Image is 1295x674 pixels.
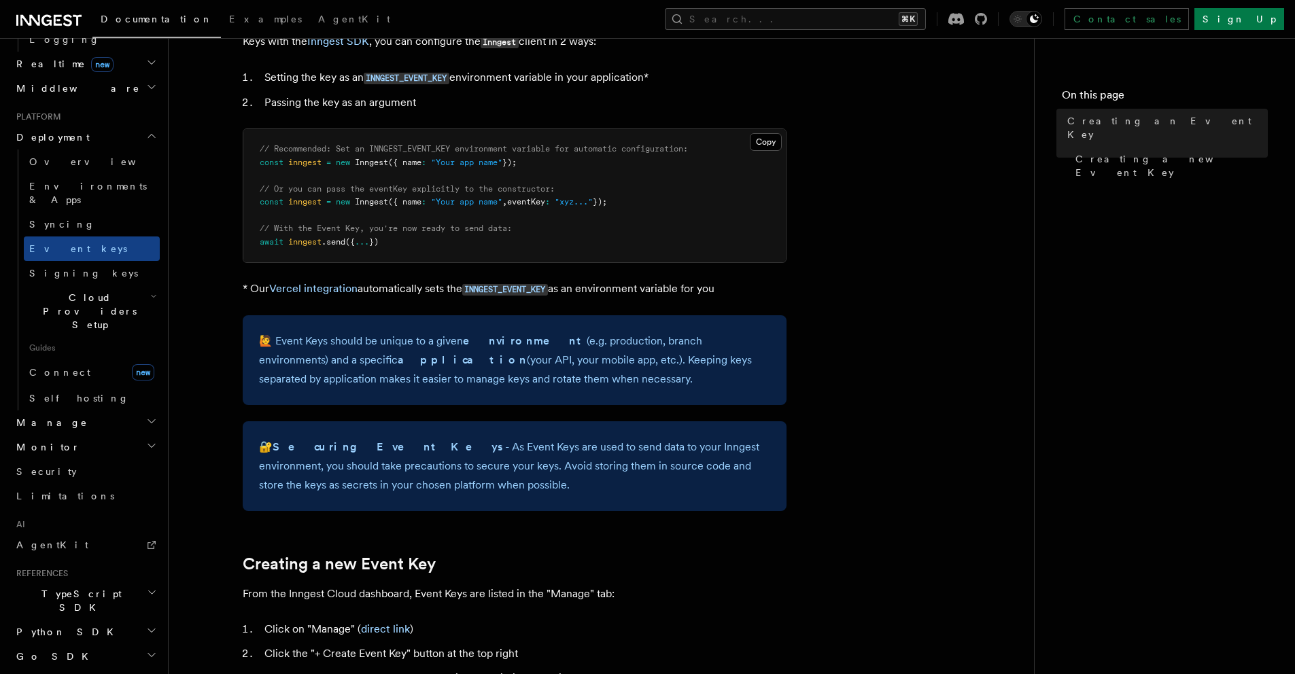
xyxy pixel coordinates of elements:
[16,539,88,550] span: AgentKit
[24,261,160,285] a: Signing keys
[11,125,160,149] button: Deployment
[24,291,150,332] span: Cloud Providers Setup
[326,158,331,167] span: =
[260,197,283,207] span: const
[260,224,512,233] span: // With the Event Key, you're now ready to send data:
[260,184,555,194] span: // Or you can pass the eventKey explicitly to the constructor:
[243,554,436,573] a: Creating a new Event Key
[750,133,782,151] button: Copy
[431,197,502,207] span: "Your app name"
[29,34,100,45] span: Logging
[24,212,160,236] a: Syncing
[355,197,388,207] span: Inngest
[29,156,169,167] span: Overview
[101,14,213,24] span: Documentation
[388,158,421,167] span: ({ name
[11,533,160,557] a: AgentKit
[899,12,918,26] kbd: ⌘K
[336,197,350,207] span: new
[24,27,160,52] a: Logging
[336,158,350,167] span: new
[24,236,160,261] a: Event keys
[322,237,345,247] span: .send
[24,359,160,386] a: Connectnew
[555,197,593,207] span: "xyz..."
[24,337,160,359] span: Guides
[288,158,322,167] span: inngest
[431,158,502,167] span: "Your app name"
[11,416,88,429] span: Manage
[345,237,355,247] span: ({
[502,158,517,167] span: });
[11,587,147,614] span: TypeScript SDK
[29,367,90,378] span: Connect
[593,197,607,207] span: });
[29,243,127,254] span: Event keys
[11,582,160,620] button: TypeScript SDK
[260,68,787,88] li: Setting the key as an environment variable in your application*
[388,197,421,207] span: ({ name
[11,568,68,579] span: References
[11,111,61,122] span: Platform
[259,332,770,389] p: 🙋 Event Keys should be unique to a given (e.g. production, branch environments) and a specific (y...
[355,237,369,247] span: ...
[92,4,221,38] a: Documentation
[29,393,129,404] span: Self hosting
[11,459,160,484] a: Security
[11,435,160,459] button: Monitor
[132,364,154,380] span: new
[1194,8,1284,30] a: Sign Up
[11,519,25,530] span: AI
[369,237,379,247] span: })
[11,130,90,144] span: Deployment
[11,625,122,639] span: Python SDK
[16,491,114,501] span: Limitations
[24,149,160,174] a: Overview
[11,440,80,454] span: Monitor
[507,197,545,207] span: eventKey
[318,14,390,24] span: AgentKit
[11,620,160,644] button: Python SDK
[421,158,426,167] span: :
[260,158,283,167] span: const
[11,149,160,410] div: Deployment
[462,282,548,295] a: INNGEST_EVENT_KEY
[307,35,369,48] a: Inngest SDK
[1070,147,1268,185] a: Creating a new Event Key
[364,71,449,84] a: INNGEST_EVENT_KEY
[364,73,449,84] code: INNGEST_EVENT_KEY
[11,82,140,95] span: Middleware
[361,622,410,635] a: direct link
[1065,8,1189,30] a: Contact sales
[260,620,787,639] li: Click on "Manage" ( )
[269,282,358,295] a: Vercel integration
[1062,109,1268,147] a: Creating an Event Key
[24,174,160,212] a: Environments & Apps
[229,14,302,24] span: Examples
[24,285,160,337] button: Cloud Providers Setup
[462,284,548,296] code: INNGEST_EVENT_KEY
[24,386,160,410] a: Self hosting
[260,144,688,154] span: // Recommended: Set an INNGEST_EVENT_KEY environment variable for automatic configuration:
[260,644,787,663] li: Click the "+ Create Event Key" button at the top right
[1009,11,1042,27] button: Toggle dark mode
[11,52,160,76] button: Realtimenew
[463,334,587,347] strong: environment
[288,237,322,247] span: inngest
[273,440,505,453] strong: Securing Event Keys
[355,158,388,167] span: Inngest
[481,37,519,48] code: Inngest
[29,268,138,279] span: Signing keys
[260,93,787,112] li: Passing the key as an argument
[326,197,331,207] span: =
[243,279,787,299] p: * Our automatically sets the as an environment variable for you
[11,650,97,663] span: Go SDK
[260,237,283,247] span: await
[243,584,787,603] p: From the Inngest Cloud dashboard, Event Keys are listed in the "Manage" tab:
[288,197,322,207] span: inngest
[1062,87,1268,109] h4: On this page
[29,219,95,230] span: Syncing
[665,8,926,30] button: Search...⌘K
[545,197,550,207] span: :
[11,644,160,669] button: Go SDK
